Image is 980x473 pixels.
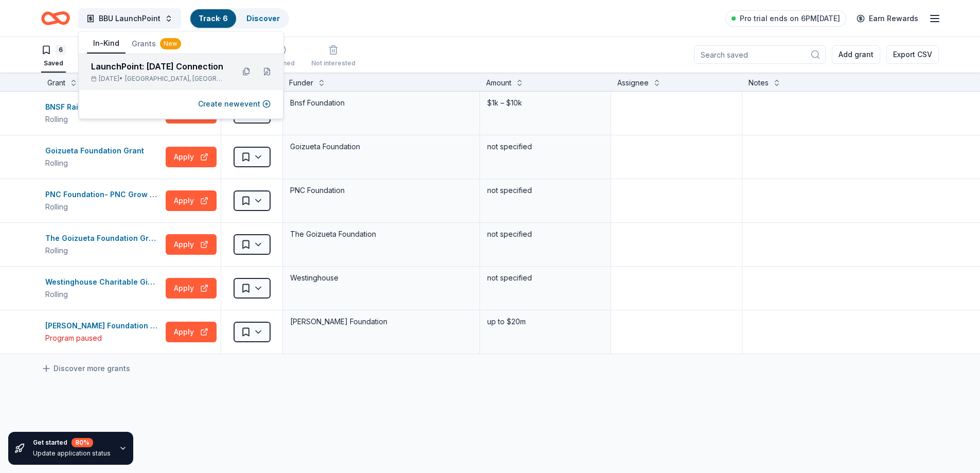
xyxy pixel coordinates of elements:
[41,41,66,73] button: 6Saved
[289,271,473,285] div: Westinghouse
[486,227,604,241] div: not specified
[45,145,148,157] div: Goizueta Foundation Grant
[45,188,162,213] button: PNC Foundation- PNC Grow Up GreatRolling
[41,362,130,375] a: Discover more grants
[166,278,217,299] button: Apply
[166,190,217,211] button: Apply
[45,101,162,113] div: BNSF Railway Foundation Grants
[189,8,289,29] button: Track· 6Discover
[99,12,161,25] span: BBU LaunchPoint
[246,14,280,23] a: Discover
[41,6,70,30] a: Home
[740,12,840,25] span: Pro trial ends on 6PM[DATE]
[126,34,187,53] button: Grants
[886,45,939,64] button: Export CSV
[289,96,473,110] div: Bnsf Foundation
[166,234,217,255] button: Apply
[45,288,162,301] div: Rolling
[832,45,880,64] button: Add grant
[45,276,162,301] button: Westinghouse Charitable Giving ProgramRolling
[56,45,66,55] div: 6
[486,96,604,110] div: $1k – $10k
[311,59,355,67] div: Not interested
[78,8,181,29] button: BBU LaunchPoint
[289,77,313,89] div: Funder
[91,75,226,83] div: [DATE] •
[45,276,162,288] div: Westinghouse Charitable Giving Program
[33,449,111,458] div: Update application status
[45,232,162,244] div: The Goizueta Foundation Grant
[91,60,226,73] div: LaunchPoint: [DATE] Connection
[749,77,769,89] div: Notes
[486,271,604,285] div: not specified
[166,322,217,342] button: Apply
[45,201,162,213] div: Rolling
[45,157,148,169] div: Rolling
[199,14,228,23] a: Track· 6
[617,77,649,89] div: Assignee
[311,41,355,73] button: Not interested
[289,183,473,198] div: PNC Foundation
[486,139,604,154] div: not specified
[45,188,162,201] div: PNC Foundation- PNC Grow Up Great
[289,314,473,329] div: [PERSON_NAME] Foundation
[725,10,846,27] a: Pro trial ends on 6PM[DATE]
[45,244,162,257] div: Rolling
[486,314,604,329] div: up to $20m
[45,232,162,257] button: The Goizueta Foundation GrantRolling
[125,75,226,83] span: [GEOGRAPHIC_DATA], [GEOGRAPHIC_DATA]
[486,183,604,198] div: not specified
[72,438,93,447] div: 80 %
[41,59,66,67] div: Saved
[694,45,826,64] input: Search saved
[33,438,111,447] div: Get started
[289,139,473,154] div: Goizueta Foundation
[486,77,511,89] div: Amount
[87,34,126,54] button: In-Kind
[289,227,473,241] div: The Goizueta Foundation
[160,38,181,49] div: New
[45,113,162,126] div: Rolling
[198,98,271,110] button: Create newevent
[45,101,162,126] button: BNSF Railway Foundation GrantsRolling
[166,147,217,167] button: Apply
[47,77,65,89] div: Grant
[45,320,162,332] div: [PERSON_NAME] Foundation Grants Program
[45,145,162,169] button: Goizueta Foundation GrantRolling
[45,320,162,344] button: [PERSON_NAME] Foundation Grants ProgramProgram paused
[850,9,924,28] a: Earn Rewards
[45,332,162,344] div: Program paused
